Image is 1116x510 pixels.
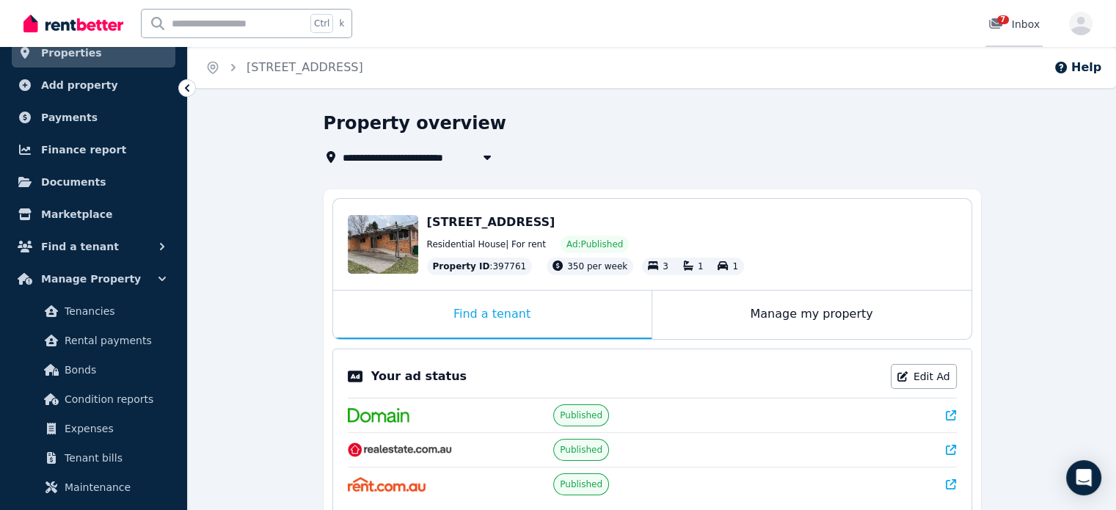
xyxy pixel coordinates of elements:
span: Residential House | For rent [427,238,546,250]
button: Manage Property [12,264,175,294]
a: Finance report [12,135,175,164]
span: 1 [732,261,738,272]
div: Find a tenant [333,291,652,339]
img: RentBetter [23,12,123,34]
img: RealEstate.com.au [348,442,453,457]
span: Marketplace [41,205,112,223]
a: Documents [12,167,175,197]
a: Add property [12,70,175,100]
a: Tenancies [18,296,169,326]
a: [STREET_ADDRESS] [247,60,363,74]
div: Open Intercom Messenger [1066,460,1101,495]
span: Bonds [65,361,164,379]
a: Rental payments [18,326,169,355]
a: Condition reports [18,385,169,414]
button: Help [1054,59,1101,76]
span: k [339,18,344,29]
button: Find a tenant [12,232,175,261]
span: [STREET_ADDRESS] [427,215,555,229]
a: Edit Ad [891,364,957,389]
img: Domain.com.au [348,408,409,423]
a: Maintenance [18,473,169,502]
a: Expenses [18,414,169,443]
span: Property ID [433,261,490,272]
span: Finance report [41,141,126,159]
div: Manage my property [652,291,971,339]
nav: Breadcrumb [188,47,381,88]
span: Properties [41,44,102,62]
div: : 397761 [427,258,533,275]
span: Documents [41,173,106,191]
span: Ad: Published [566,238,623,250]
span: Condition reports [65,390,164,408]
span: 3 [663,261,668,272]
span: 7 [997,15,1009,24]
a: Payments [12,103,175,132]
span: Expenses [65,420,164,437]
img: Rent.com.au [348,477,426,492]
p: Your ad status [371,368,467,385]
span: 350 per week [567,261,627,272]
span: Published [560,478,602,490]
span: Manage Property [41,270,141,288]
span: Published [560,444,602,456]
a: Marketplace [12,200,175,229]
a: Properties [12,38,175,68]
span: Payments [41,109,98,126]
span: Maintenance [65,478,164,496]
span: Add property [41,76,118,94]
span: Find a tenant [41,238,119,255]
span: Published [560,409,602,421]
a: Tenant bills [18,443,169,473]
h1: Property overview [324,112,506,135]
span: Tenant bills [65,449,164,467]
span: 1 [698,261,704,272]
a: Bonds [18,355,169,385]
div: Inbox [988,17,1040,32]
span: Tenancies [65,302,164,320]
span: Ctrl [310,14,333,33]
span: Rental payments [65,332,164,349]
